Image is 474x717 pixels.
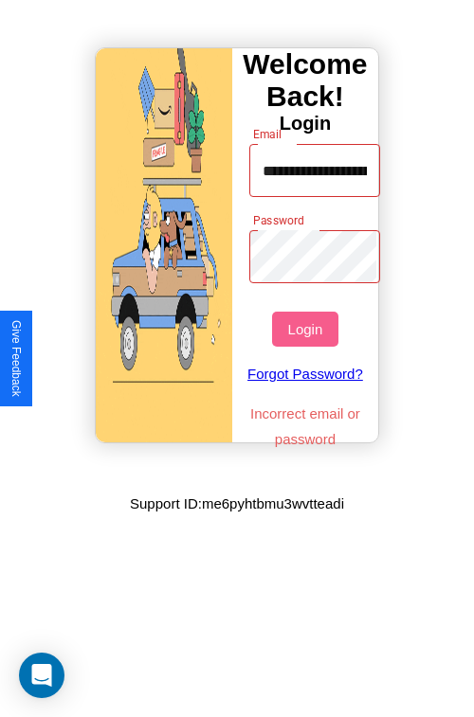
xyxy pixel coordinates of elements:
[253,212,303,228] label: Password
[232,48,378,113] h3: Welcome Back!
[272,312,337,347] button: Login
[253,126,283,142] label: Email
[240,347,372,401] a: Forgot Password?
[240,401,372,452] p: Incorrect email or password
[19,653,64,698] div: Open Intercom Messenger
[9,320,23,397] div: Give Feedback
[96,48,232,442] img: gif
[130,491,344,516] p: Support ID: me6pyhtbmu3wvtteadi
[232,113,378,134] h4: Login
